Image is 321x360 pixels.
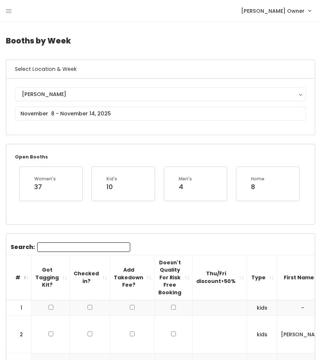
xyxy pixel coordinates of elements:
button: [PERSON_NAME] [15,87,306,101]
span: [PERSON_NAME] Owner [241,7,305,15]
div: 8 [251,182,264,192]
label: Search: [11,242,130,252]
div: 4 [179,182,192,192]
td: kids [247,300,277,315]
div: 10 [107,182,117,192]
div: Women's [34,176,56,182]
h4: Booths by Week [6,31,315,51]
div: Home [251,176,264,182]
div: [PERSON_NAME] [22,90,299,98]
th: Checked in?: activate to sort column ascending [70,255,110,300]
input: Search: [37,242,130,252]
div: 37 [34,182,56,192]
h6: Select Location & Week [6,60,315,78]
td: 2 [6,316,32,353]
th: Doesn't Quality For Risk Free Booking : activate to sort column ascending [155,255,193,300]
th: Got Tagging Kit?: activate to sort column ascending [32,255,70,300]
td: 1 [6,300,32,315]
div: Men's [179,176,192,182]
input: November 8 - November 14, 2025 [15,107,306,120]
small: Open Booths [15,154,48,160]
div: Kid's [107,176,117,182]
td: kids [247,316,277,353]
th: Add Takedown Fee?: activate to sort column ascending [110,255,155,300]
th: #: activate to sort column descending [6,255,32,300]
th: Thu/Fri discount&gt;50%: activate to sort column ascending [193,255,247,300]
a: [PERSON_NAME] Owner [234,3,318,19]
th: Type: activate to sort column ascending [247,255,277,300]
